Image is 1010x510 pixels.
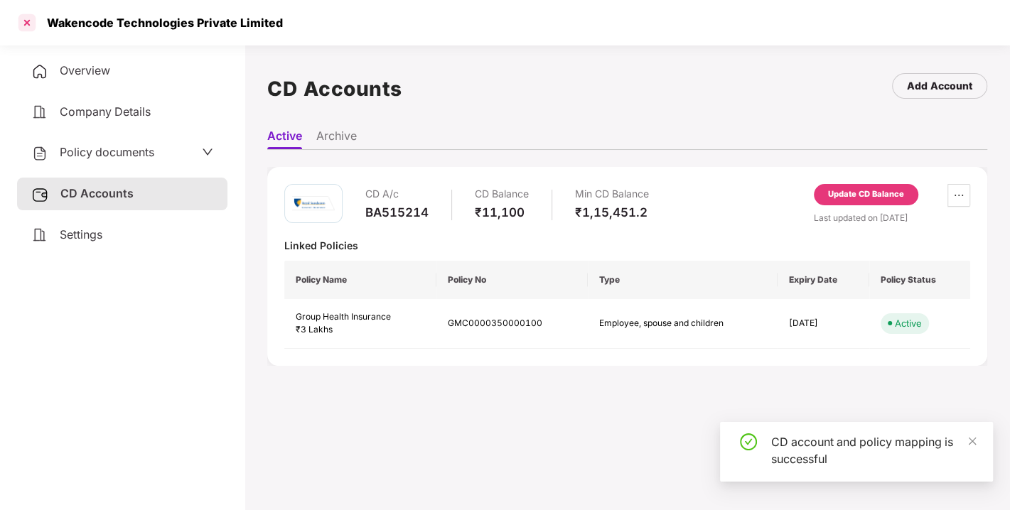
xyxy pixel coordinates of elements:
[60,104,151,119] span: Company Details
[907,78,972,94] div: Add Account
[267,73,402,104] h1: CD Accounts
[202,146,213,158] span: down
[588,261,778,299] th: Type
[365,184,429,205] div: CD A/c
[267,129,302,149] li: Active
[31,145,48,162] img: svg+xml;base64,PHN2ZyB4bWxucz0iaHR0cDovL3d3dy53My5vcmcvMjAwMC9zdmciIHdpZHRoPSIyNCIgaGVpZ2h0PSIyNC...
[967,436,977,446] span: close
[31,63,48,80] img: svg+xml;base64,PHN2ZyB4bWxucz0iaHR0cDovL3d3dy53My5vcmcvMjAwMC9zdmciIHdpZHRoPSIyNCIgaGVpZ2h0PSIyNC...
[60,63,110,77] span: Overview
[316,129,357,149] li: Archive
[771,433,976,467] div: CD account and policy mapping is successful
[475,205,529,220] div: ₹11,100
[869,261,970,299] th: Policy Status
[948,190,969,201] span: ellipsis
[284,239,970,252] div: Linked Policies
[296,324,333,335] span: ₹3 Lakhs
[60,186,134,200] span: CD Accounts
[60,145,154,159] span: Policy documents
[31,104,48,121] img: svg+xml;base64,PHN2ZyB4bWxucz0iaHR0cDovL3d3dy53My5vcmcvMjAwMC9zdmciIHdpZHRoPSIyNCIgaGVpZ2h0PSIyNC...
[778,261,869,299] th: Expiry Date
[895,316,922,330] div: Active
[475,184,529,205] div: CD Balance
[284,261,436,299] th: Policy Name
[947,184,970,207] button: ellipsis
[365,205,429,220] div: BA515214
[436,261,588,299] th: Policy No
[828,188,904,201] div: Update CD Balance
[296,310,425,324] div: Group Health Insurance
[575,205,649,220] div: ₹1,15,451.2
[814,211,970,224] div: Last updated on [DATE]
[575,184,649,205] div: Min CD Balance
[60,227,102,242] span: Settings
[740,433,757,450] span: check-circle
[292,196,335,211] img: rsi.png
[31,227,48,244] img: svg+xml;base64,PHN2ZyB4bWxucz0iaHR0cDovL3d3dy53My5vcmcvMjAwMC9zdmciIHdpZHRoPSIyNCIgaGVpZ2h0PSIyNC...
[31,186,49,203] img: svg+xml;base64,PHN2ZyB3aWR0aD0iMjUiIGhlaWdodD0iMjQiIHZpZXdCb3g9IjAgMCAyNSAyNCIgZmlsbD0ibm9uZSIgeG...
[436,299,588,349] td: GMC0000350000100
[778,299,869,349] td: [DATE]
[38,16,283,30] div: Wakencode Technologies Private Limited
[599,317,756,330] div: Employee, spouse and children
